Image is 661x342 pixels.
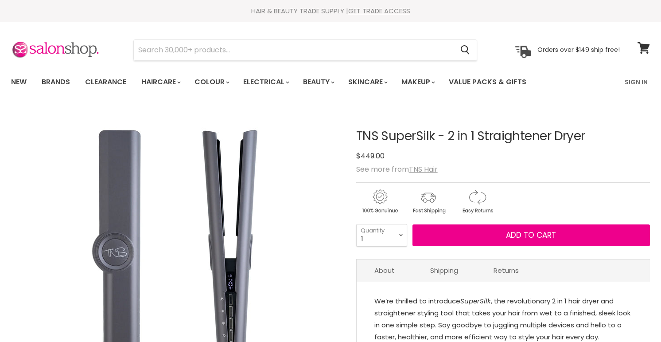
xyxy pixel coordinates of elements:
[78,73,133,91] a: Clearance
[412,224,650,247] button: Add to cart
[356,224,407,246] select: Quantity
[356,130,650,143] h1: TNS SuperSilk - 2 in 1 Straightener Dryer
[506,230,556,240] span: Add to cart
[237,73,295,91] a: Electrical
[537,46,620,54] p: Orders over $149 ship free!
[4,73,33,91] a: New
[135,73,186,91] a: Haircare
[405,188,452,215] img: shipping.gif
[4,69,576,95] ul: Main menu
[296,73,340,91] a: Beauty
[356,188,403,215] img: genuine.gif
[342,73,393,91] a: Skincare
[619,73,653,91] a: Sign In
[188,73,235,91] a: Colour
[35,73,77,91] a: Brands
[356,164,438,174] span: See more from
[460,296,491,306] i: SuperSilk
[409,164,438,174] a: TNS Hair
[133,39,477,61] form: Product
[442,73,533,91] a: Value Packs & Gifts
[357,259,412,281] a: About
[476,259,537,281] a: Returns
[348,6,410,16] a: GET TRADE ACCESS
[454,188,501,215] img: returns.gif
[374,296,630,342] span: , the revolutionary 2 in 1 hair dryer and straightener styling tool that takes your hair from wet...
[412,259,476,281] a: Shipping
[356,151,385,161] span: $449.00
[134,40,453,60] input: Search
[395,73,440,91] a: Makeup
[453,40,477,60] button: Search
[374,296,460,306] span: We’re thrilled to introduce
